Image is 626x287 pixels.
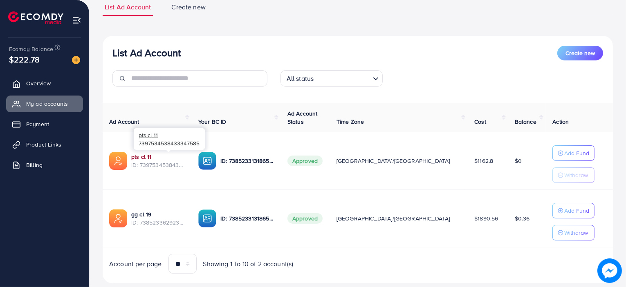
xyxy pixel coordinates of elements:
span: Account per page [109,259,162,269]
span: Action [552,118,569,126]
div: 7397534538433347585 [134,128,205,150]
p: ID: 7385233131865063425 [220,156,274,166]
span: Overview [26,79,51,87]
p: Withdraw [564,170,588,180]
span: Balance [515,118,536,126]
p: Add Fund [564,148,589,158]
img: ic-ads-acc.e4c84228.svg [109,209,127,227]
span: $0 [515,157,522,165]
img: image [597,258,622,283]
img: logo [8,11,63,24]
input: Search for option [316,71,369,85]
p: Add Fund [564,206,589,216]
span: Time Zone [337,118,364,126]
span: Ecomdy Balance [9,45,53,53]
button: Withdraw [552,167,595,183]
a: Overview [6,75,83,91]
img: menu [72,16,81,25]
span: Ad Account Status [287,109,318,126]
button: Add Fund [552,145,595,161]
h3: List Ad Account [112,47,181,59]
span: ID: 7397534538433347585 [131,161,185,169]
a: gg cl 19 [131,210,185,218]
button: Create new [557,46,603,60]
span: [GEOGRAPHIC_DATA]/[GEOGRAPHIC_DATA] [337,214,450,222]
p: ID: 7385233131865063425 [220,214,274,223]
span: $0.36 [515,214,530,222]
span: List Ad Account [105,2,151,12]
span: ID: 7385233629238247440 [131,218,185,227]
span: $1162.8 [474,157,493,165]
span: $222.78 [9,53,40,65]
div: <span class='underline'>gg cl 19</span></br>7385233629238247440 [131,210,185,227]
a: Billing [6,157,83,173]
span: Approved [287,213,323,224]
span: Showing 1 To 10 of 2 account(s) [203,259,294,269]
button: Add Fund [552,203,595,218]
span: Approved [287,156,323,166]
img: image [72,56,80,64]
span: Your BC ID [198,118,227,126]
p: Withdraw [564,228,588,238]
a: pts cl 11 [131,153,185,161]
span: [GEOGRAPHIC_DATA]/[GEOGRAPHIC_DATA] [337,157,450,165]
span: Create new [565,49,595,57]
img: ic-ads-acc.e4c84228.svg [109,152,127,170]
span: Payment [26,120,49,128]
span: My ad accounts [26,100,68,108]
img: ic-ba-acc.ded83a64.svg [198,152,216,170]
span: Ad Account [109,118,139,126]
span: Product Links [26,140,61,149]
a: My ad accounts [6,96,83,112]
span: All status [285,73,316,85]
span: Billing [26,161,43,169]
button: Withdraw [552,225,595,240]
span: $1890.56 [474,214,498,222]
img: ic-ba-acc.ded83a64.svg [198,209,216,227]
span: Cost [474,118,486,126]
span: Create new [171,2,206,12]
span: pts cl 11 [139,131,158,139]
a: Payment [6,116,83,132]
div: Search for option [280,70,383,87]
a: Product Links [6,136,83,153]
